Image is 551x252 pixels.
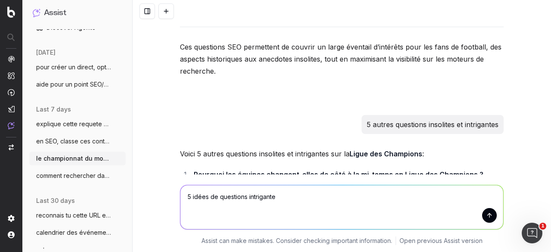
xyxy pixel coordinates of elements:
img: Intelligence [8,72,15,79]
p: 5 autres questions insolites et intrigantes [367,118,498,131]
span: le championnat du monde masculin de vole [36,154,112,163]
span: calendrier des événements du mois d'octo [36,228,112,237]
img: Assist [33,9,40,17]
h1: Assist [44,7,66,19]
span: reconnais tu cette URL et le contenu htt [36,211,112,220]
img: Botify logo [7,6,15,18]
button: aide pour un point SEO/Data, on va trait [29,78,126,91]
button: Assist [33,7,122,19]
p: Ces questions SEO permettent de couvrir un large éventail d’intérêts pour les fans de football, d... [180,41,504,77]
button: explique cette requete SQL SELECT DIS [29,117,126,131]
img: Switch project [9,144,14,150]
button: calendrier des événements du mois d'octo [29,226,126,240]
p: Assist can make mistakes. Consider checking important information. [201,236,392,245]
span: pour créer un direct, optimise le SEO po [36,63,112,72]
button: en SEO, classe ces contenus en chaud fro [29,134,126,148]
img: My account [8,231,15,238]
iframe: Intercom live chat [522,223,542,243]
img: Activation [8,89,15,96]
button: comment rechercher dans botify des donné [29,169,126,183]
img: Assist [8,122,15,129]
img: Analytics [8,56,15,62]
textarea: 5 idées de questions intrigante [180,185,503,229]
button: pour créer un direct, optimise le SEO po [29,60,126,74]
img: Studio [8,106,15,112]
strong: Pourquoi les équipes changent-elles de côté à la mi-temps en Ligue des Champions ? [194,170,483,179]
span: [DATE] [36,48,56,57]
button: le championnat du monde masculin de vole [29,152,126,165]
strong: Ligue des Champions [350,149,422,158]
span: en SEO, classe ces contenus en chaud fro [36,137,112,146]
a: Open previous Assist version [399,236,483,245]
p: Voici 5 autres questions insolites et intrigantes sur la : [180,148,504,160]
span: explique cette requete SQL SELECT DIS [36,120,112,128]
span: 1 [539,223,546,230]
span: comment rechercher dans botify des donné [36,171,112,180]
span: last 30 days [36,196,75,205]
span: last 7 days [36,105,71,114]
button: reconnais tu cette URL et le contenu htt [29,208,126,222]
img: Setting [8,215,15,222]
span: aide pour un point SEO/Data, on va trait [36,80,112,89]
